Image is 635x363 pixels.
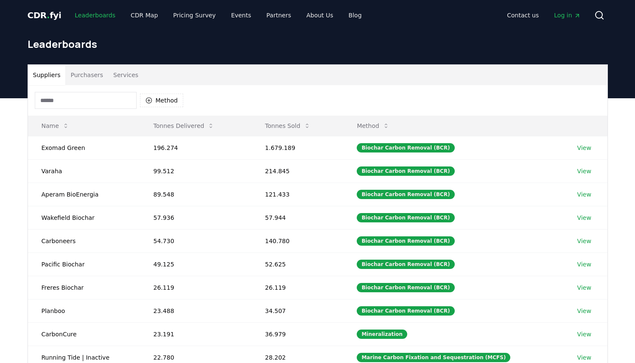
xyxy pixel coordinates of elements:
[299,8,340,23] a: About Us
[140,322,252,346] td: 23.191
[577,260,591,269] a: View
[28,299,140,322] td: Planboo
[357,260,454,269] div: Biochar Carbon Removal (BCR)
[28,136,140,159] td: Exomad Green
[166,8,222,23] a: Pricing Survey
[140,252,252,276] td: 49.125
[68,8,122,23] a: Leaderboards
[28,276,140,299] td: Freres Biochar
[47,10,50,20] span: .
[224,8,258,23] a: Events
[140,299,252,322] td: 23.488
[252,136,344,159] td: 1.679.189
[140,136,252,159] td: 196.274
[357,213,454,222] div: Biochar Carbon Removal (BCR)
[577,330,591,338] a: View
[68,8,368,23] nav: Main
[357,283,454,292] div: Biochar Carbon Removal (BCR)
[357,236,454,246] div: Biochar Carbon Removal (BCR)
[357,353,510,362] div: Marine Carbon Fixation and Sequestration (MCFS)
[252,322,344,346] td: 36.979
[28,37,608,51] h1: Leaderboards
[577,307,591,315] a: View
[500,8,587,23] nav: Main
[28,65,66,85] button: Suppliers
[28,10,62,20] span: CDR fyi
[124,8,165,23] a: CDR Map
[258,117,317,134] button: Tonnes Sold
[577,167,591,175] a: View
[577,190,591,199] a: View
[140,206,252,229] td: 57.936
[350,117,396,134] button: Method
[28,322,140,346] td: CarbonCure
[252,299,344,322] td: 34.507
[252,183,344,206] td: 121.433
[28,9,62,21] a: CDR.fyi
[140,276,252,299] td: 26.119
[577,283,591,292] a: View
[577,237,591,245] a: View
[28,206,140,229] td: Wakefield Biochar
[252,229,344,252] td: 140.780
[35,117,76,134] button: Name
[140,159,252,183] td: 99.512
[260,8,298,23] a: Partners
[577,213,591,222] a: View
[252,276,344,299] td: 26.119
[357,330,407,339] div: Mineralization
[357,190,454,199] div: Biochar Carbon Removal (BCR)
[140,94,184,107] button: Method
[28,229,140,252] td: Carboneers
[108,65,143,85] button: Services
[357,166,454,176] div: Biochar Carbon Removal (BCR)
[357,306,454,316] div: Biochar Carbon Removal (BCR)
[500,8,545,23] a: Contact us
[65,65,108,85] button: Purchasers
[28,252,140,276] td: Pacific Biochar
[547,8,587,23] a: Log in
[28,159,140,183] td: Varaha
[252,159,344,183] td: 214.845
[577,144,591,152] a: View
[554,11,580,19] span: Log in
[577,353,591,362] a: View
[342,8,369,23] a: Blog
[357,143,454,152] div: Biochar Carbon Removal (BCR)
[147,117,221,134] button: Tonnes Delivered
[252,252,344,276] td: 52.625
[140,229,252,252] td: 54.730
[252,206,344,229] td: 57.944
[140,183,252,206] td: 89.548
[28,183,140,206] td: Aperam BioEnergia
